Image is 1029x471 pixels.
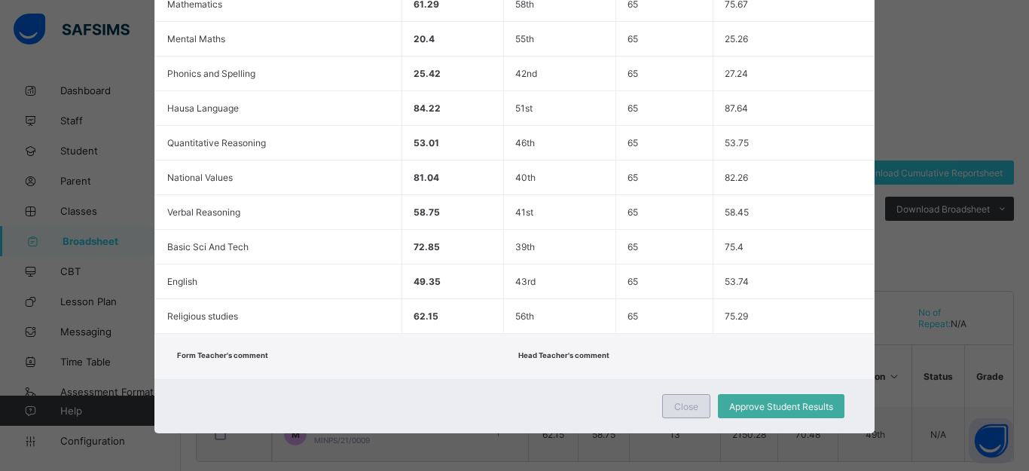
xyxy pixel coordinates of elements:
span: Phonics and Spelling [167,68,255,79]
span: 84.22 [414,102,441,114]
span: Form Teacher's comment [177,351,268,359]
span: 53.01 [414,137,439,148]
span: 82.26 [725,172,748,183]
span: 41st [515,206,533,218]
span: National Values [167,172,233,183]
span: 75.4 [725,241,744,252]
span: 65 [627,33,638,44]
span: 58.75 [414,206,440,218]
span: 65 [627,68,638,79]
span: 49.35 [414,276,441,287]
span: 46th [515,137,535,148]
span: 25.26 [725,33,748,44]
span: 72.85 [414,241,440,252]
span: Close [674,401,698,412]
span: 65 [627,206,638,218]
span: 51st [515,102,533,114]
span: Quantitative Reasoning [167,137,266,148]
span: 43rd [515,276,536,287]
span: Basic Sci And Tech [167,241,249,252]
span: Hausa Language [167,102,239,114]
span: 65 [627,137,638,148]
span: 42nd [515,68,537,79]
span: 65 [627,172,638,183]
span: Verbal Reasoning [167,206,240,218]
span: 87.64 [725,102,748,114]
span: 20.4 [414,33,435,44]
span: 58.45 [725,206,749,218]
span: Mental Maths [167,33,225,44]
span: 81.04 [414,172,439,183]
span: 39th [515,241,535,252]
span: 53.75 [725,137,749,148]
span: 56th [515,310,534,322]
span: 65 [627,310,638,322]
span: 65 [627,102,638,114]
span: 40th [515,172,536,183]
span: Head Teacher's comment [518,351,609,359]
span: 65 [627,276,638,287]
span: Religious studies [167,310,238,322]
span: Approve Student Results [729,401,833,412]
span: English [167,276,197,287]
span: 27.24 [725,68,748,79]
span: 53.74 [725,276,749,287]
span: 55th [515,33,534,44]
span: 65 [627,241,638,252]
span: 62.15 [414,310,438,322]
span: 25.42 [414,68,441,79]
span: 75.29 [725,310,748,322]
